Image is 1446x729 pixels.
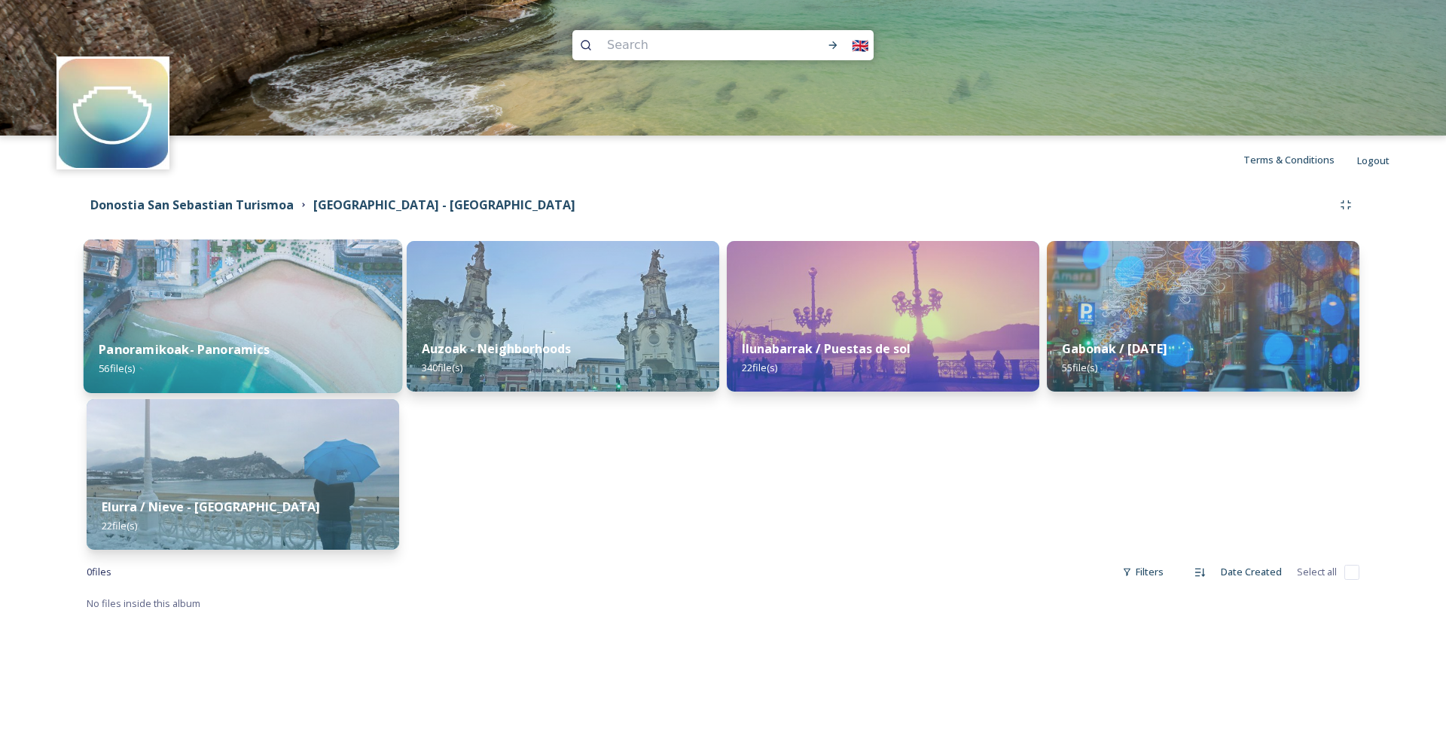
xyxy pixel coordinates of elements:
[84,239,402,393] img: Concha%2520-%2520Plano%2520cenital%25201%2520-%2520Paul%2520Michael.jpg
[1297,565,1337,579] span: Select all
[90,197,294,213] strong: Donostia San Sebastian Turismoa
[99,361,135,375] span: 56 file(s)
[1243,151,1357,169] a: Terms & Conditions
[422,361,462,374] span: 340 file(s)
[59,59,168,168] img: images.jpeg
[99,341,269,358] strong: Panoramikoak- Panoramics
[1047,241,1359,392] img: gabonaknavidad_44963969035_o.jpg
[102,519,137,532] span: 22 file(s)
[102,499,320,515] strong: Elurra / Nieve - [GEOGRAPHIC_DATA]
[1062,340,1167,357] strong: Gabonak / [DATE]
[1243,153,1335,166] span: Terms & Conditions
[742,340,911,357] strong: Ilunabarrak / Puestas de sol
[422,340,571,357] strong: Auzoak - Neighborhoods
[1357,154,1390,167] span: Logout
[87,596,200,610] span: No files inside this album
[1115,557,1171,587] div: Filters
[742,361,777,374] span: 22 file(s)
[87,565,111,579] span: 0 file s
[87,399,399,550] img: elurra-28-02-18-2_40507294572_o.jpg
[313,197,575,213] strong: [GEOGRAPHIC_DATA] - [GEOGRAPHIC_DATA]
[407,241,719,392] img: puerta-brandemburgo_38280459951_o.jpg
[1213,557,1289,587] div: Date Created
[847,32,874,59] div: 🇬🇧
[1062,361,1097,374] span: 55 file(s)
[599,29,792,62] input: Search
[727,241,1039,392] img: atardecer---barandilla-de-la-concha_31868792993_o.jpg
